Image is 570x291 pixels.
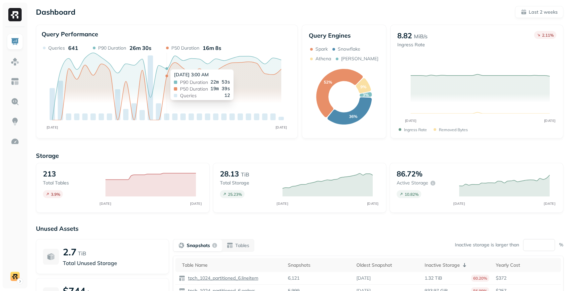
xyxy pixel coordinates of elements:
p: Inactive storage is larger than [455,242,519,248]
p: % [559,242,563,248]
tspan: [DATE] [276,125,287,129]
tspan: [DATE] [190,201,202,205]
tspan: [DATE] [454,201,465,205]
p: P50 Duration [171,45,199,51]
img: Dashboard [11,37,19,46]
p: Inactive Storage [425,262,460,268]
p: Query Engines [309,32,379,39]
tspan: [DATE] [99,201,111,205]
p: Ingress Rate [397,42,428,48]
p: 10.82 % [405,192,419,197]
span: 19m 39s [211,87,230,91]
p: Last 2 weeks [529,9,558,15]
p: Removed bytes [439,127,468,132]
text: 3% [363,92,369,97]
img: demo [10,272,20,281]
text: 36% [349,114,357,119]
img: Asset Explorer [11,77,19,86]
span: Queries [180,93,197,98]
div: Yearly Cost [496,262,558,268]
p: tpch_1024_partitioned_6.lineitem [187,275,258,281]
span: 22m 53s [211,80,230,85]
p: [DATE] [356,275,371,281]
p: Total storage [220,180,276,186]
p: MiB/s [414,32,428,40]
p: Tables [235,242,249,249]
span: P90 Duration [180,80,208,85]
p: $372 [496,275,558,281]
p: 25.23 % [228,192,242,197]
text: 9% [360,84,366,89]
div: Snapshots [288,262,350,268]
p: Active storage [397,180,428,186]
p: Unused Assets [36,225,563,232]
p: Total tables [43,180,99,186]
tspan: [DATE] [544,201,556,205]
p: Ingress Rate [404,127,427,132]
p: 2.11 % [542,33,554,38]
tspan: [DATE] [367,201,379,205]
tspan: [DATE] [405,119,416,123]
p: Snapshots [187,242,210,249]
p: TiB [78,249,86,257]
p: 16m 8s [203,45,221,51]
p: Storage [36,152,563,159]
p: P90 Duration [98,45,126,51]
a: tpch_1024_partitioned_6.lineitem [185,275,258,281]
p: Total Unused Storage [63,259,162,267]
p: 213 [43,169,56,178]
div: [DATE] 3:00 AM [174,72,230,78]
img: Assets [11,57,19,66]
p: Athena [315,56,331,62]
p: 2.7 [63,246,77,258]
p: TiB [241,170,249,178]
p: Dashboard [36,7,76,17]
span: 12 [225,93,230,98]
p: 28.13 [220,169,239,178]
img: table [179,275,185,282]
p: 8.82 [397,31,412,40]
img: Query Explorer [11,97,19,106]
p: [PERSON_NAME] [341,56,378,62]
p: Query Performance [42,30,98,38]
p: 26m 30s [129,45,151,51]
p: 6,121 [288,275,299,281]
tspan: [DATE] [47,125,58,129]
img: Optimization [11,137,19,146]
div: Table Name [182,262,281,268]
img: Insights [11,117,19,126]
p: 60.20% [471,275,489,282]
p: 641 [68,45,78,51]
p: Snowflake [338,46,360,52]
p: 3.9 % [51,192,60,197]
tspan: [DATE] [277,201,288,205]
p: 1.32 TiB [425,275,442,281]
img: Ryft [8,8,22,21]
text: 52% [324,80,332,85]
button: Last 2 weeks [515,6,563,18]
p: Queries [48,45,65,51]
span: P50 Duration [180,87,208,91]
p: 86.72% [397,169,423,178]
tspan: [DATE] [544,119,555,123]
p: Spark [315,46,328,52]
div: Oldest Snapshot [356,262,418,268]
